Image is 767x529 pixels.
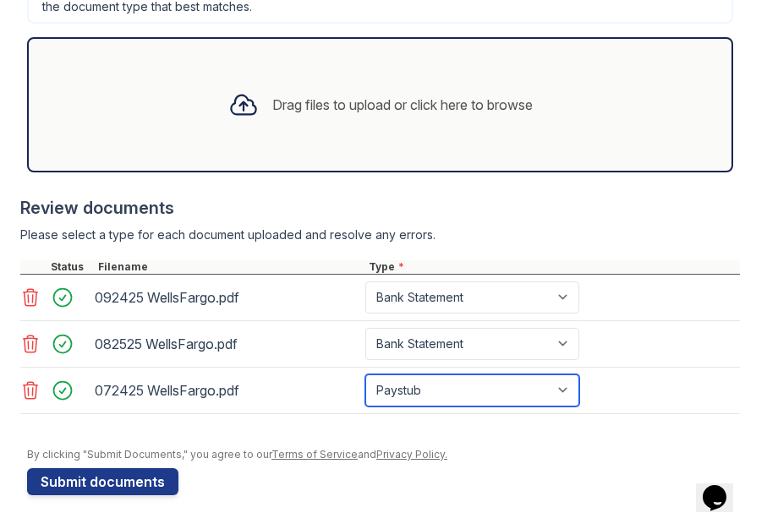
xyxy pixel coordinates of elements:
button: Submit documents [27,468,178,495]
div: Filename [95,260,365,274]
div: 082525 WellsFargo.pdf [95,330,359,357]
a: Terms of Service [271,448,358,461]
iframe: chat widget [696,461,750,512]
div: 072425 WellsFargo.pdf [95,377,359,404]
a: Privacy Policy. [376,448,447,461]
div: Review documents [20,196,740,220]
div: By clicking "Submit Documents," you agree to our and [27,448,740,461]
div: Drag files to upload or click here to browse [272,95,533,115]
div: 092425 WellsFargo.pdf [95,284,359,311]
div: Status [47,260,95,274]
div: Please select a type for each document uploaded and resolve any errors. [20,226,740,243]
div: Type [365,260,740,274]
